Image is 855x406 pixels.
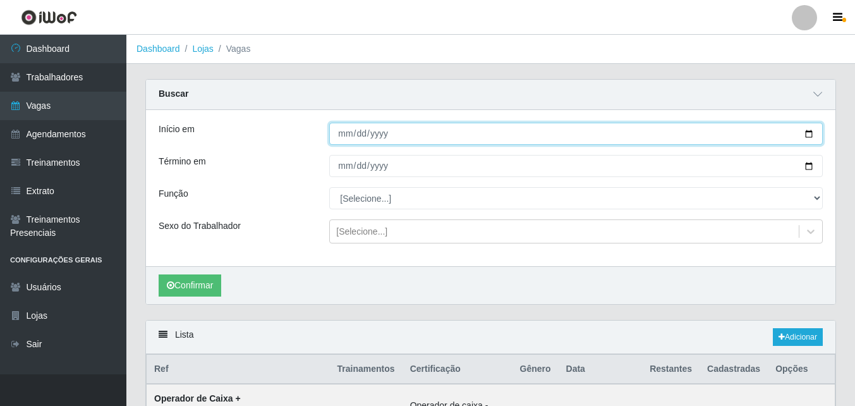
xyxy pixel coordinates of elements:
th: Certificação [403,355,512,384]
div: [Selecione...] [336,225,387,238]
input: 00/00/0000 [329,123,823,145]
th: Opções [768,355,835,384]
button: Confirmar [159,274,221,297]
a: Lojas [192,44,213,54]
th: Trainamentos [330,355,403,384]
label: Função [159,187,188,200]
label: Término em [159,155,206,168]
th: Data [559,355,643,384]
th: Restantes [642,355,700,384]
a: Adicionar [773,328,823,346]
label: Sexo do Trabalhador [159,219,241,233]
th: Ref [147,355,330,384]
a: Dashboard [136,44,180,54]
nav: breadcrumb [126,35,855,64]
strong: Buscar [159,89,188,99]
div: Lista [146,321,835,354]
th: Cadastradas [700,355,768,384]
strong: Operador de Caixa + [154,393,241,403]
input: 00/00/0000 [329,155,823,177]
th: Gênero [512,355,559,384]
img: CoreUI Logo [21,9,77,25]
label: Início em [159,123,195,136]
li: Vagas [214,42,251,56]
